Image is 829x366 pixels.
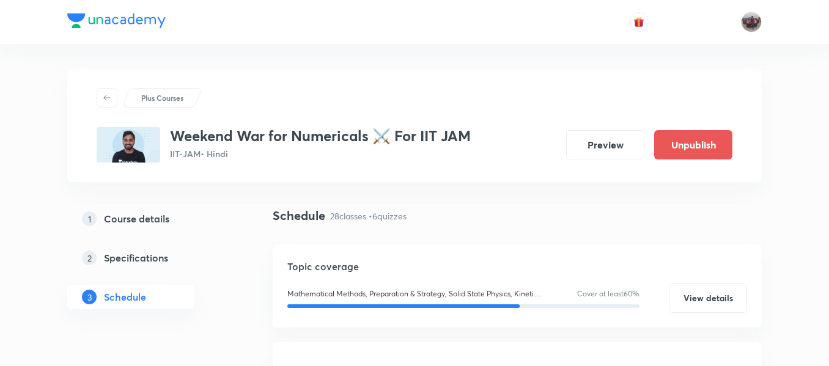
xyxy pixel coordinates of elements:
[629,12,649,32] button: avatar
[67,246,234,270] a: 2Specifications
[104,251,168,265] h5: Specifications
[741,12,762,32] img: amirhussain Hussain
[104,211,169,226] h5: Course details
[273,207,325,225] h4: Schedule
[330,210,366,222] p: 28 classes
[287,259,747,274] h5: Topic coverage
[82,251,97,265] p: 2
[170,127,471,145] h3: Weekend War for Numericals ⚔️ For IIT JAM
[170,147,471,160] p: IIT-JAM • Hindi
[141,92,183,103] p: Plus Courses
[577,288,639,299] p: Cover at least 60 %
[82,290,97,304] p: 3
[82,211,97,226] p: 1
[369,210,407,222] p: • 6 quizzes
[97,127,160,163] img: D1CE126E-DA8A-4CEA-8D5A-7DCA227713F6_plus.png
[67,207,234,231] a: 1Course details
[566,130,644,159] button: Preview
[67,13,166,31] a: Company Logo
[654,130,732,159] button: Unpublish
[287,288,543,299] p: Mathematical Methods, Preparation & Strategy, Solid State Physics, Kinetic Theory & Thermodynamic...
[669,284,747,313] button: View details
[633,16,644,27] img: avatar
[104,290,146,304] h5: Schedule
[67,13,166,28] img: Company Logo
